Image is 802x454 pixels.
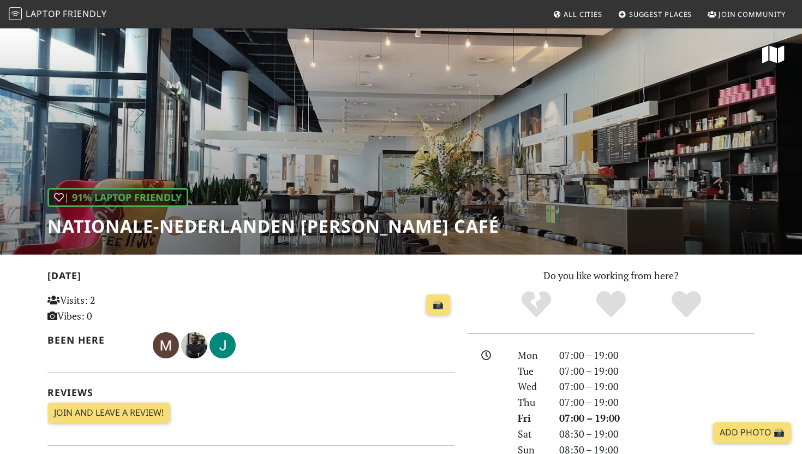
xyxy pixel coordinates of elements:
[47,334,140,346] h2: Been here
[468,268,755,284] p: Do you like working from here?
[511,379,553,394] div: Wed
[553,410,761,426] div: 07:00 – 19:00
[553,379,761,394] div: 07:00 – 19:00
[573,290,649,320] div: Yes
[553,426,761,442] div: 08:30 – 19:00
[47,216,499,237] h1: Nationale-Nederlanden [PERSON_NAME] Café
[713,422,791,443] a: Add Photo 📸
[47,403,170,423] a: Join and leave a review!
[548,4,607,24] a: All Cities
[511,410,553,426] div: Fri
[181,332,207,358] img: 2242-arthur.jpg
[63,8,106,20] span: Friendly
[703,4,790,24] a: Join Community
[629,9,692,19] span: Suggest Places
[47,387,454,398] h2: Reviews
[649,290,724,320] div: Definitely!
[181,338,210,351] span: Arthur Augustijn
[47,292,175,324] p: Visits: 2 Vibes: 0
[499,290,574,320] div: No
[210,338,236,351] span: Jillian Jing
[26,8,61,20] span: Laptop
[564,9,602,19] span: All Cities
[426,294,450,315] a: 📸
[9,7,22,20] img: LaptopFriendly
[47,188,188,207] div: | 91% Laptop Friendly
[553,363,761,379] div: 07:00 – 19:00
[47,270,454,286] h2: [DATE]
[511,363,553,379] div: Tue
[210,332,236,358] img: 1488-jillian.jpg
[511,426,553,442] div: Sat
[511,394,553,410] div: Thu
[553,347,761,363] div: 07:00 – 19:00
[153,332,179,358] img: 3228-margot.jpg
[553,394,761,410] div: 07:00 – 19:00
[614,4,697,24] a: Suggest Places
[153,338,181,351] span: Margot Ridderikhoff
[9,5,107,24] a: LaptopFriendly LaptopFriendly
[719,9,786,19] span: Join Community
[511,347,553,363] div: Mon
